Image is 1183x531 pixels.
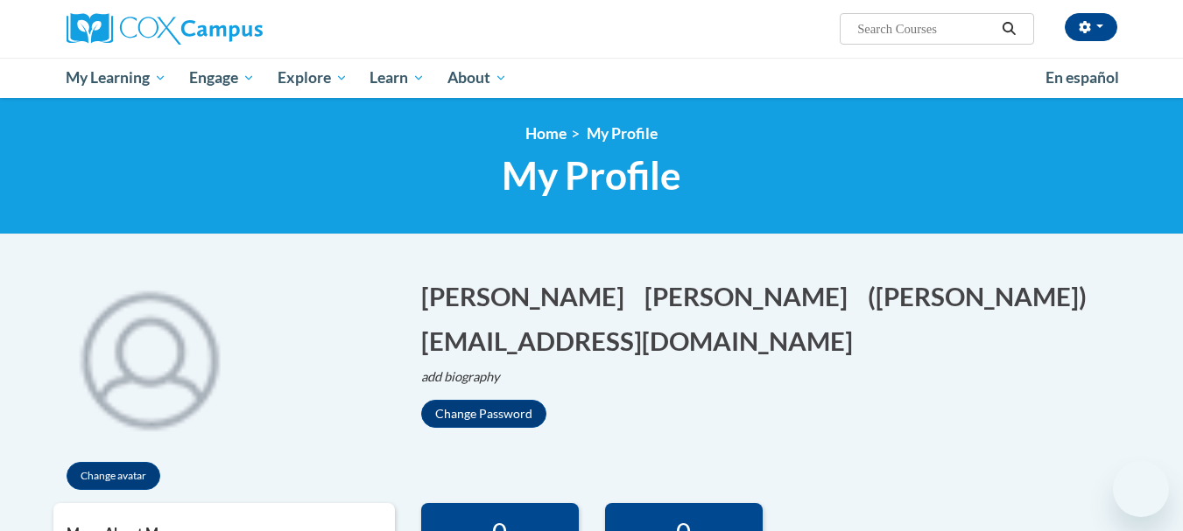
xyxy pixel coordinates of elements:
button: Account Settings [1065,13,1117,41]
div: Click to change the profile picture [53,261,246,453]
button: Edit email address [421,323,864,359]
button: Edit biography [421,367,514,387]
a: Engage [178,58,266,98]
span: My Learning [66,67,166,88]
button: Edit screen name [868,278,1098,314]
input: Search Courses [856,18,996,39]
iframe: Button to launch messaging window [1113,461,1169,517]
span: Learn [370,67,425,88]
button: Search [996,18,1022,39]
a: Home [525,124,567,143]
span: About [447,67,507,88]
a: About [436,58,518,98]
button: Edit last name [644,278,859,314]
span: Engage [189,67,255,88]
a: My Learning [55,58,179,98]
span: Explore [278,67,348,88]
span: En español [1046,68,1119,87]
span: My Profile [502,152,681,199]
button: Change avatar [67,462,160,490]
a: Learn [358,58,436,98]
img: Cox Campus [67,13,263,45]
button: Change Password [421,400,546,428]
i: add biography [421,369,500,384]
img: profile avatar [53,261,246,453]
span: My Profile [587,124,658,143]
button: Edit first name [421,278,636,314]
a: En español [1034,59,1130,96]
div: Main menu [40,58,1144,98]
a: Explore [266,58,359,98]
